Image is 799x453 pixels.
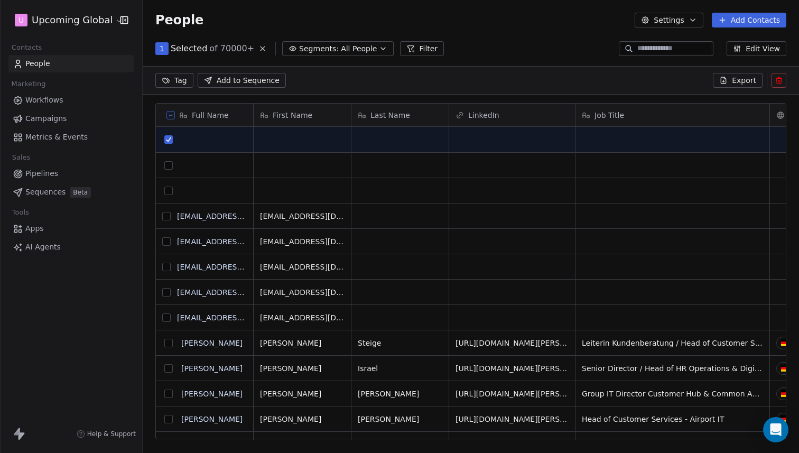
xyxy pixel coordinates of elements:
[582,363,763,374] span: Senior Director / Head of HR Operations & Digital Transformation
[763,417,788,442] div: Open Intercom Messenger
[582,414,763,424] span: Head of Customer Services - Airport IT
[712,13,786,27] button: Add Contacts
[174,75,187,86] span: Tag
[260,389,345,399] span: [PERSON_NAME]
[456,390,599,398] a: [URL][DOMAIN_NAME][PERSON_NAME]
[358,439,442,450] span: [PERSON_NAME]
[156,104,253,126] div: Full Name
[25,95,63,106] span: Workflows
[582,389,763,399] span: Group IT Director Customer Hub & Common Analytics
[7,205,33,220] span: Tools
[192,110,229,121] span: Full Name
[70,187,91,198] span: Beta
[260,312,345,323] span: [EMAIL_ADDRESS][DOMAIN_NAME]
[18,15,24,25] span: U
[156,127,254,440] div: grid
[468,110,499,121] span: LinkedIn
[8,165,134,182] a: Pipelines
[254,104,351,126] div: First Name
[456,364,599,373] a: [URL][DOMAIN_NAME][PERSON_NAME]
[25,187,66,198] span: Sequences
[400,41,444,56] button: Filter
[273,110,312,121] span: First Name
[456,415,599,423] a: [URL][DOMAIN_NAME][PERSON_NAME]
[87,430,136,438] span: Help & Support
[155,42,169,55] button: 1
[181,364,243,373] a: [PERSON_NAME]
[177,212,306,220] a: [EMAIL_ADDRESS][DOMAIN_NAME]
[8,220,134,237] a: Apps
[260,439,345,450] span: [PERSON_NAME]
[299,43,339,54] span: Segments:
[177,263,306,271] a: [EMAIL_ADDRESS][DOMAIN_NAME]
[449,104,575,126] div: LinkedIn
[155,73,193,88] button: Tag
[13,11,113,29] button: UUpcoming Global
[8,110,134,127] a: Campaigns
[8,128,134,146] a: Metrics & Events
[732,75,756,86] span: Export
[8,183,134,201] a: SequencesBeta
[25,242,61,253] span: AI Agents
[260,236,345,247] span: [EMAIL_ADDRESS][DOMAIN_NAME]
[260,414,345,424] span: [PERSON_NAME]
[181,415,243,423] a: [PERSON_NAME]
[358,389,442,399] span: [PERSON_NAME]
[635,13,703,27] button: Settings
[25,223,44,234] span: Apps
[260,287,345,298] span: [EMAIL_ADDRESS][DOMAIN_NAME]
[209,42,254,55] span: of 70000+
[358,338,442,348] span: Steige
[260,262,345,272] span: [EMAIL_ADDRESS][DOMAIN_NAME]
[358,363,442,374] span: Israel
[727,41,786,56] button: Edit View
[358,414,442,424] span: [PERSON_NAME]
[25,58,50,69] span: People
[351,104,449,126] div: Last Name
[217,75,280,86] span: Add to Sequence
[582,338,763,348] span: Leiterin Kundenberatung / Head of Customer Solutions Finance / Kreditwesen / E-Commerce
[7,76,50,92] span: Marketing
[456,339,599,347] a: [URL][DOMAIN_NAME][PERSON_NAME]
[25,132,88,143] span: Metrics & Events
[7,40,47,56] span: Contacts
[713,73,763,88] button: Export
[582,439,763,450] span: Senior Audit Partner
[171,42,207,55] span: Selected
[177,313,306,322] a: [EMAIL_ADDRESS][DOMAIN_NAME]
[181,390,243,398] a: [PERSON_NAME]
[7,150,35,165] span: Sales
[25,168,58,179] span: Pipelines
[160,43,164,54] span: 1
[8,55,134,72] a: People
[575,104,769,126] div: Job Title
[341,43,377,54] span: All People
[594,110,624,121] span: Job Title
[177,288,306,297] a: [EMAIL_ADDRESS][DOMAIN_NAME]
[155,12,203,28] span: People
[177,237,306,246] a: [EMAIL_ADDRESS][DOMAIN_NAME]
[32,13,113,27] span: Upcoming Global
[370,110,410,121] span: Last Name
[198,73,286,88] button: Add to Sequence
[8,238,134,256] a: AI Agents
[260,338,345,348] span: [PERSON_NAME]
[25,113,67,124] span: Campaigns
[260,363,345,374] span: [PERSON_NAME]
[77,430,136,438] a: Help & Support
[8,91,134,109] a: Workflows
[260,211,345,221] span: [EMAIL_ADDRESS][DOMAIN_NAME]
[181,339,243,347] a: [PERSON_NAME]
